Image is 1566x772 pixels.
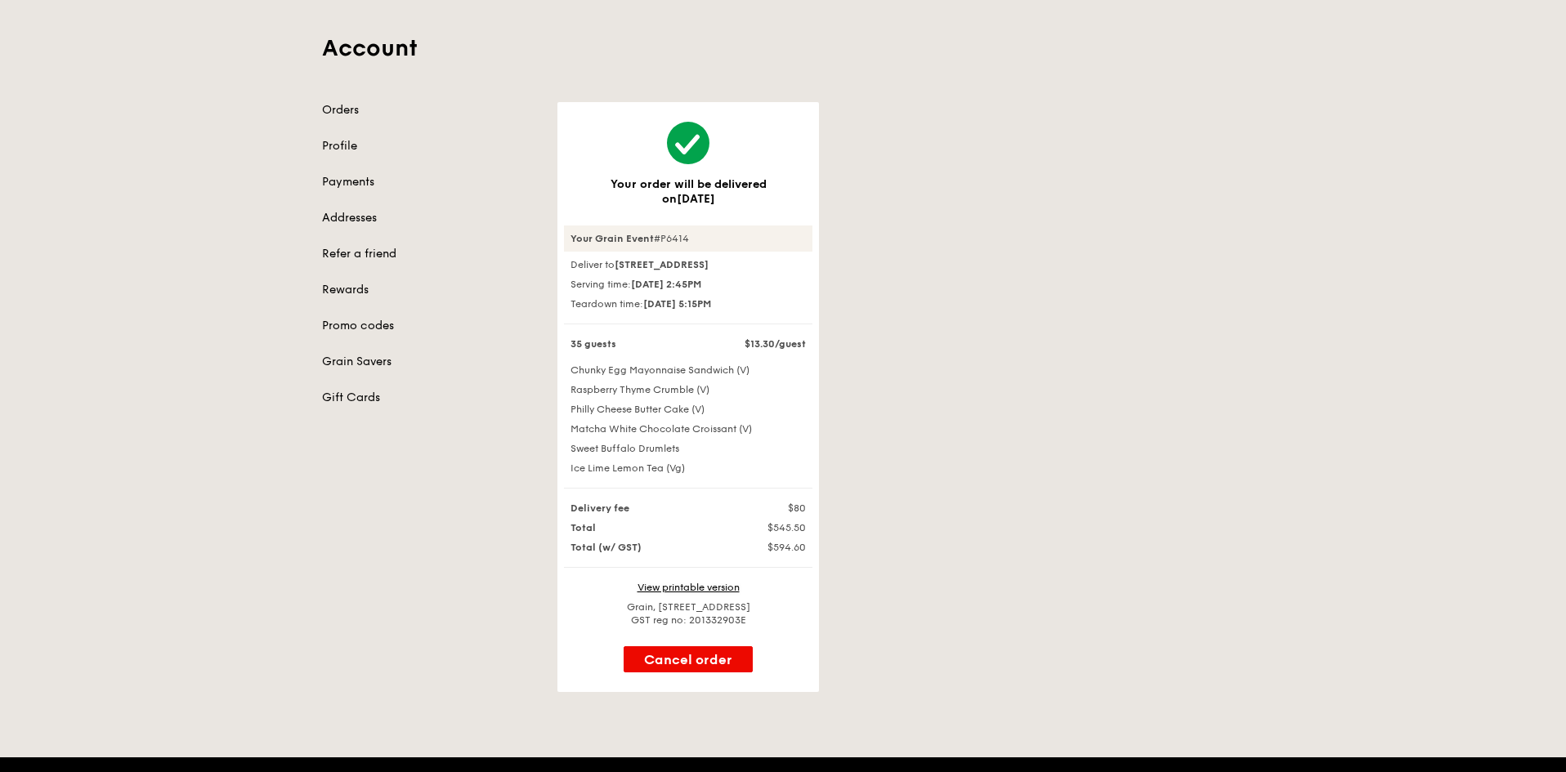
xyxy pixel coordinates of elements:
strong: [DATE] 5:15PM [643,298,711,310]
strong: [DATE] 2:45PM [631,279,701,290]
strong: Your Grain Event [570,233,654,244]
strong: Total (w/ GST) [570,542,642,553]
div: Deliver to [564,258,812,271]
div: $13.30/guest [731,337,816,350]
span: [DATE] [677,192,715,206]
div: $594.60 [731,541,816,554]
button: Cancel order [624,646,753,672]
div: Philly Cheese Butter Cake (V) [561,403,816,416]
a: Payments [322,174,538,190]
a: Addresses [322,210,538,226]
a: Promo codes [322,318,538,334]
div: $545.50 [731,521,816,534]
strong: [STREET_ADDRESS] [615,259,709,270]
div: Serving time: [564,278,812,291]
a: Refer a friend [322,246,538,262]
a: Orders [322,102,538,118]
div: $80 [731,502,816,515]
a: Gift Cards [322,390,538,406]
a: Grain Savers [322,354,538,370]
div: Ice Lime Lemon Tea (Vg) [561,462,816,475]
div: Raspberry Thyme Crumble (V) [561,383,816,396]
div: Teardown time: [564,297,812,310]
div: Matcha White Chocolate Croissant (V) [561,422,816,435]
div: 35 guests [561,337,731,350]
strong: Total [570,522,596,533]
div: Grain, [STREET_ADDRESS] GST reg no: 201332903E [564,600,812,627]
h1: Account [322,33,1244,63]
h3: Your order will be delivered on [584,177,793,206]
a: Profile [322,138,538,154]
strong: Delivery fee [570,502,629,514]
a: Rewards [322,282,538,298]
a: View printable version [638,582,740,593]
div: #P6414 [564,225,812,252]
div: Sweet Buffalo Drumlets [561,442,816,455]
div: Chunky Egg Mayonnaise Sandwich (V) [561,364,816,377]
